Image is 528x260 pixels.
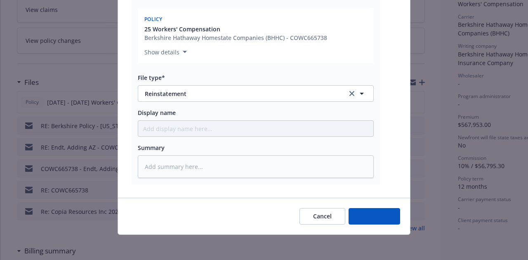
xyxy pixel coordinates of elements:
[349,208,400,225] button: Add files
[145,89,336,98] span: Reinstatement
[362,212,387,220] span: Add files
[299,208,345,225] button: Cancel
[138,109,176,117] span: Display name
[138,121,373,136] input: Add display name here...
[313,212,332,220] span: Cancel
[138,144,165,152] span: Summary
[347,89,357,98] a: clear selection
[138,85,374,102] button: Reinstatementclear selection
